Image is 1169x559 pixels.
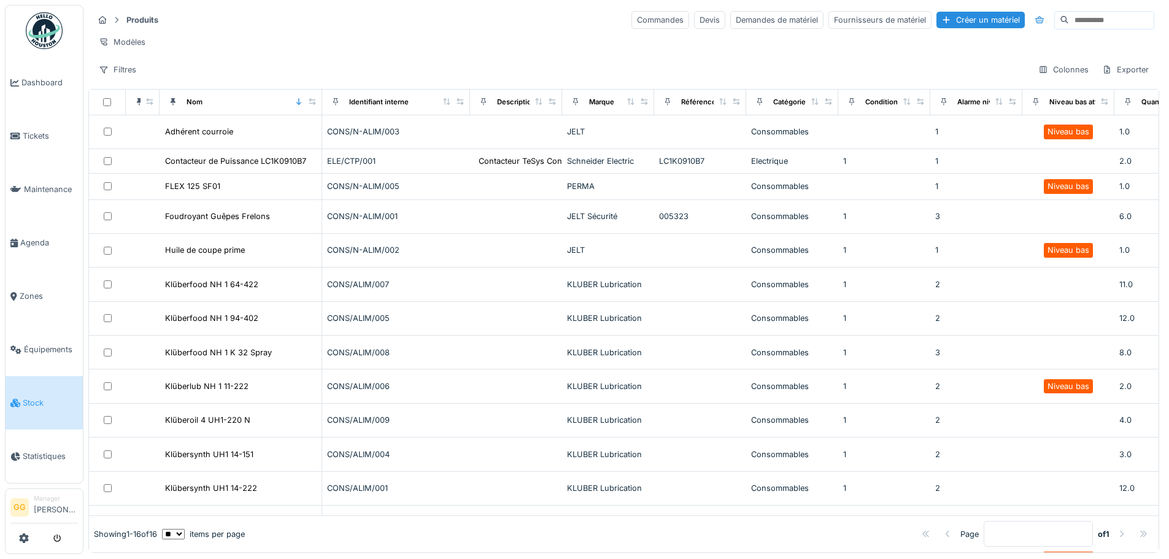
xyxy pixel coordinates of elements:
div: Conditionnement [865,97,924,107]
div: Colonnes [1033,61,1094,79]
div: Schneider Electric [567,155,649,167]
a: GG Manager[PERSON_NAME] [10,494,78,523]
div: 1 [935,155,1017,167]
div: CONS/N-ALIM/005 [327,180,465,192]
div: CONS/ALIM/007 [327,279,465,290]
div: CONS/ALIM/008 [327,347,465,358]
div: Klübersynth UH1 14-151 [165,449,253,460]
div: 1 [843,414,925,426]
a: Statistiques [6,430,83,483]
div: Exporter [1097,61,1154,79]
div: Niveau bas atteint ? [1049,97,1116,107]
div: Consommables [751,380,833,392]
div: CONS/ALIM/006 [327,380,465,392]
div: CONS/N-ALIM/002 [327,244,465,256]
div: 1 [843,312,925,324]
a: Équipements [6,323,83,376]
div: 1 [843,380,925,392]
div: 1 [843,244,925,256]
a: Dashboard [6,56,83,109]
div: 005323 [659,210,741,222]
div: JELT [567,126,649,137]
div: JELT [567,244,649,256]
div: 2 [935,414,1017,426]
div: Description [497,97,536,107]
div: Niveau bas [1047,244,1089,256]
div: Consommables [751,126,833,137]
div: Fournisseurs de matériel [828,11,932,29]
div: 1 [843,210,925,222]
div: Klüberoil 4 UH1-220 N [165,414,250,426]
div: Klüberfood NH 1 64-422 [165,279,258,290]
div: 1 [843,279,925,290]
div: 2 [935,380,1017,392]
div: 1 [935,244,1017,256]
a: Stock [6,376,83,430]
div: Manager [34,494,78,503]
div: Demandes de matériel [730,11,824,29]
span: Zones [20,290,78,302]
div: Electrique [751,155,833,167]
div: Consommables [751,180,833,192]
div: CONS/ALIM/005 [327,312,465,324]
span: Agenda [20,237,78,249]
div: 2 [935,312,1017,324]
span: Tickets [23,130,78,142]
a: Agenda [6,216,83,269]
div: Consommables [751,210,833,222]
li: GG [10,498,29,517]
div: Contacteur TeSys Control 036362 24V 50/60Hz 4kW... [479,155,686,167]
div: 1 [843,482,925,494]
li: [PERSON_NAME] [34,494,78,520]
span: Équipements [24,344,78,355]
div: Créer un matériel [936,12,1025,28]
div: Huile de coupe prime [165,244,245,256]
div: Niveau bas [1047,380,1089,392]
div: 3 [935,210,1017,222]
div: KLUBER Lubrication [567,482,649,494]
img: Badge_color-CXgf-gQk.svg [26,12,63,49]
div: CONS/ALIM/001 [327,482,465,494]
div: Klüberfood NH 1 K 32 Spray [165,347,272,358]
div: KLUBER Lubrication [567,312,649,324]
div: KLUBER Lubrication [567,279,649,290]
div: Alarme niveau bas [957,97,1019,107]
div: Consommables [751,482,833,494]
div: Nom [187,97,203,107]
div: Référence constructeur [681,97,762,107]
div: Consommables [751,449,833,460]
div: 1 [843,155,925,167]
div: items per page [162,528,245,540]
div: 1 [935,126,1017,137]
span: Statistiques [23,450,78,462]
div: KLUBER Lubrication [567,347,649,358]
div: Klübersynth UH1 14-222 [165,482,257,494]
div: 2 [935,279,1017,290]
div: Catégorie [773,97,806,107]
div: ELE/CTP/001 [327,155,465,167]
div: Filtres [93,61,142,79]
a: Zones [6,269,83,323]
span: Maintenance [24,183,78,195]
div: Consommables [751,414,833,426]
div: 3 [935,347,1017,358]
a: Tickets [6,109,83,163]
div: Consommables [751,347,833,358]
div: CONS/N-ALIM/003 [327,126,465,137]
div: KLUBER Lubrication [567,380,649,392]
div: 2 [935,482,1017,494]
div: CONS/ALIM/004 [327,449,465,460]
div: Commandes [631,11,689,29]
div: KLUBER Lubrication [567,414,649,426]
div: Marque [589,97,614,107]
span: Stock [23,397,78,409]
div: 1 [843,347,925,358]
div: Modèles [93,33,151,51]
div: Consommables [751,312,833,324]
a: Maintenance [6,163,83,216]
strong: of 1 [1098,528,1109,540]
div: PERMA [567,180,649,192]
div: CONS/ALIM/009 [327,414,465,426]
div: Devis [694,11,725,29]
span: Dashboard [21,77,78,88]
